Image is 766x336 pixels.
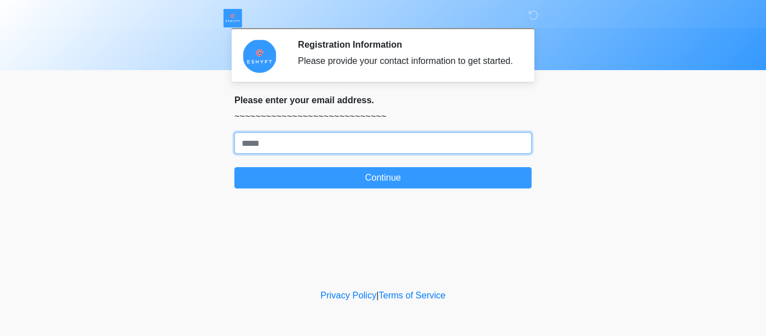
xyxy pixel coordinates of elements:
[379,291,445,300] a: Terms of Service
[243,39,276,73] img: Agent Avatar
[234,110,532,123] p: ~~~~~~~~~~~~~~~~~~~~~~~~~~~~~
[376,291,379,300] a: |
[298,39,515,50] h2: Registration Information
[234,95,532,105] h2: Please enter your email address.
[223,8,242,27] img: ESHYFT Logo
[234,167,532,188] button: Continue
[298,54,515,68] div: Please provide your contact information to get started.
[321,291,377,300] a: Privacy Policy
